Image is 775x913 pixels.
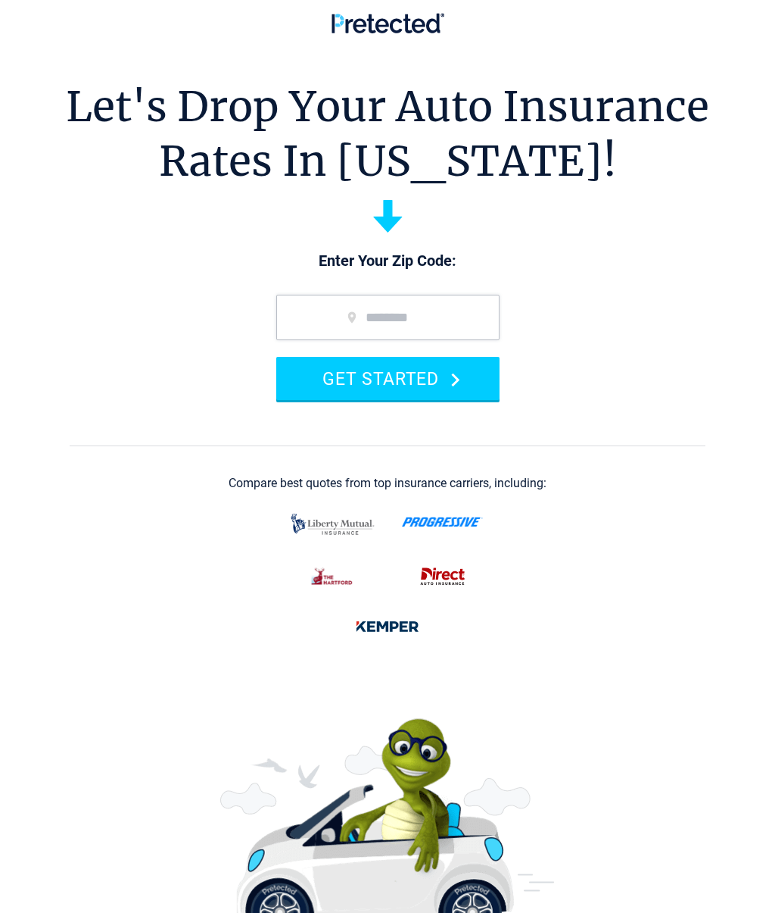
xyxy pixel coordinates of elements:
[303,561,363,593] img: thehartford
[287,506,378,542] img: liberty
[412,561,473,593] img: direct
[331,13,444,33] img: Pretected Logo
[347,611,428,643] img: kemper
[229,477,546,490] div: Compare best quotes from top insurance carriers, including:
[66,80,709,189] h1: Let's Drop Your Auto Insurance Rates In [US_STATE]!
[402,517,483,527] img: progressive
[276,357,500,400] button: GET STARTED
[261,251,515,272] p: Enter Your Zip Code:
[276,295,500,340] input: zip code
